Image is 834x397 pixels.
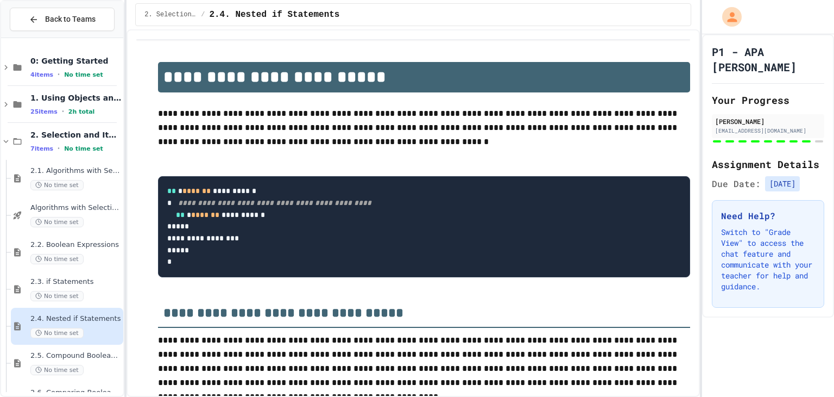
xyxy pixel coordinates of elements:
[30,240,121,250] span: 2.2. Boolean Expressions
[201,10,205,19] span: /
[30,217,84,227] span: No time set
[58,70,60,79] span: •
[721,227,815,292] p: Switch to "Grade View" to access the chat feature and communicate with your teacher for help and ...
[30,145,53,152] span: 7 items
[765,176,800,191] span: [DATE]
[788,353,823,386] iframe: chat widget
[58,144,60,153] span: •
[712,177,761,190] span: Due Date:
[30,291,84,301] span: No time set
[30,254,84,264] span: No time set
[64,145,103,152] span: No time set
[30,203,121,213] span: Algorithms with Selection and Repetition - Topic 2.1
[30,180,84,190] span: No time set
[30,351,121,361] span: 2.5. Compound Boolean Expressions
[45,14,96,25] span: Back to Teams
[30,314,121,324] span: 2.4. Nested if Statements
[30,130,121,140] span: 2. Selection and Iteration
[715,116,821,126] div: [PERSON_NAME]
[30,277,121,287] span: 2.3. if Statements
[64,71,103,78] span: No time set
[30,166,121,176] span: 2.1. Algorithms with Selection and Repetition
[30,365,84,375] span: No time set
[712,92,824,108] h2: Your Progress
[712,157,824,172] h2: Assignment Details
[30,328,84,338] span: No time set
[30,71,53,78] span: 4 items
[144,10,197,19] span: 2. Selection and Iteration
[10,8,115,31] button: Back to Teams
[744,306,823,352] iframe: chat widget
[721,209,815,222] h3: Need Help?
[715,127,821,135] div: [EMAIL_ADDRESS][DOMAIN_NAME]
[712,44,824,75] h1: P1 - APA [PERSON_NAME]
[30,108,58,115] span: 25 items
[209,8,339,21] span: 2.4. Nested if Statements
[30,93,121,103] span: 1. Using Objects and Methods
[68,108,95,115] span: 2h total
[62,107,64,116] span: •
[711,4,744,29] div: My Account
[30,56,121,66] span: 0: Getting Started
